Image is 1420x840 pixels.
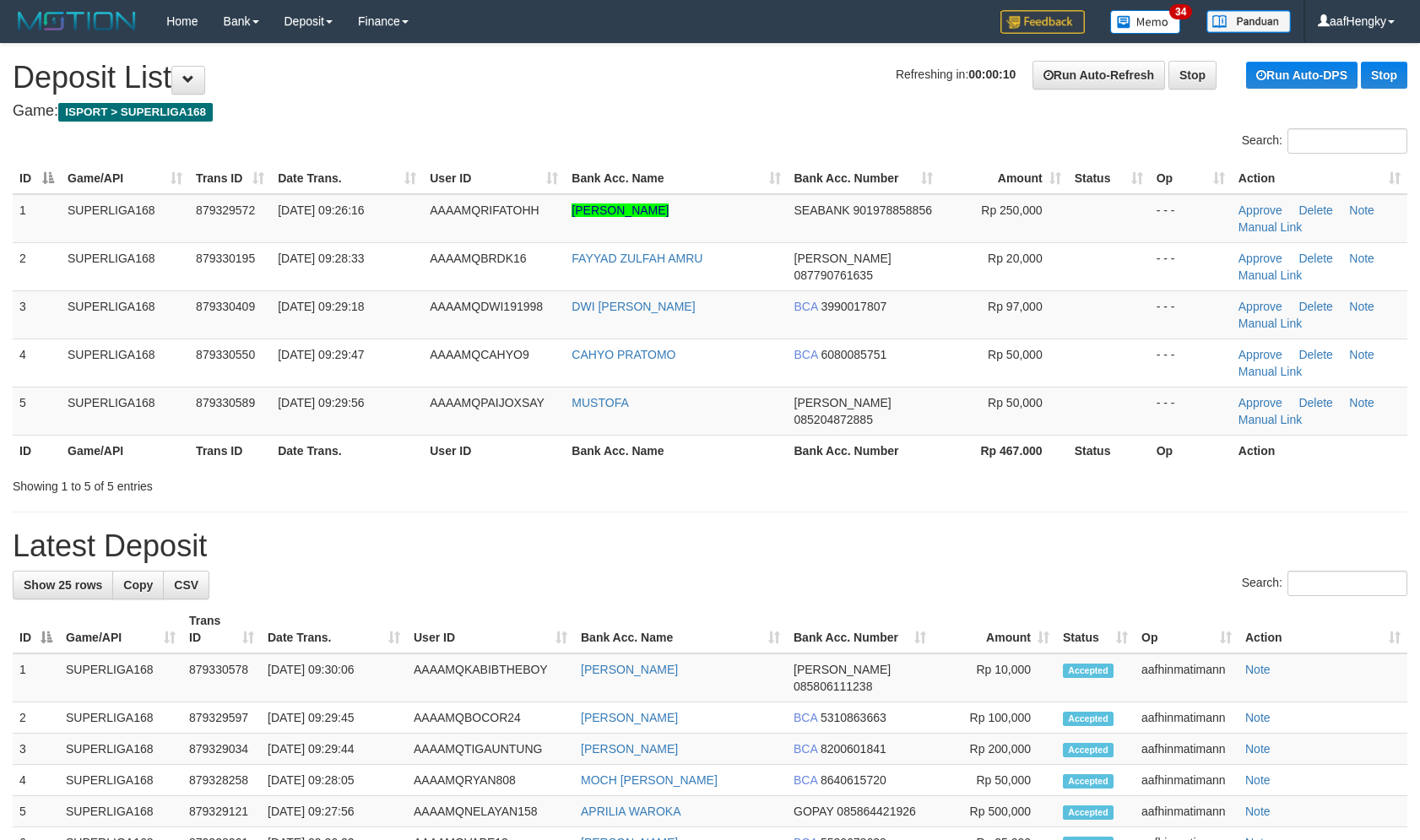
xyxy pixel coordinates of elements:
td: Rp 50,000 [933,765,1056,796]
span: Accepted [1063,664,1114,678]
span: Copy 8640615720 to clipboard [821,773,886,787]
td: - - - [1150,242,1232,290]
th: ID: activate to sort column descending [13,605,59,653]
th: Bank Acc. Name: activate to sort column ascending [565,163,787,194]
a: Stop [1361,62,1407,89]
td: [DATE] 09:28:05 [261,765,407,796]
a: Note [1245,742,1271,756]
td: Rp 500,000 [933,796,1056,827]
span: [DATE] 09:29:18 [278,300,364,313]
span: [DATE] 09:26:16 [278,203,364,217]
input: Search: [1287,128,1407,154]
span: Rp 20,000 [988,252,1043,265]
a: Approve [1238,348,1282,361]
h1: Latest Deposit [13,529,1407,563]
span: Copy 901978858856 to clipboard [854,203,932,217]
a: Delete [1298,348,1332,361]
td: AAAAMQKABIBTHEBOY [407,653,574,702]
a: Note [1245,773,1271,787]
a: Approve [1238,203,1282,217]
td: SUPERLIGA168 [61,242,189,290]
td: 879329121 [182,796,261,827]
span: 879330589 [196,396,255,409]
span: Copy 5310863663 to clipboard [821,711,886,724]
a: Note [1349,203,1374,217]
span: Copy 087790761635 to clipboard [794,268,873,282]
td: - - - [1150,194,1232,243]
a: DWI [PERSON_NAME] [572,300,695,313]
th: Status [1068,435,1150,466]
a: FAYYAD ZULFAH AMRU [572,252,702,265]
td: 3 [13,734,59,765]
label: Search: [1242,128,1407,154]
span: BCA [794,348,818,361]
th: Date Trans.: activate to sort column ascending [261,605,407,653]
span: Refreshing in: [896,68,1016,81]
th: Bank Acc. Number: activate to sort column ascending [788,163,940,194]
td: 879329034 [182,734,261,765]
th: Trans ID [189,435,271,466]
a: Manual Link [1238,413,1303,426]
th: Rp 467.000 [940,435,1068,466]
span: Copy 6080085751 to clipboard [821,348,886,361]
th: Action: activate to sort column ascending [1238,605,1407,653]
td: SUPERLIGA168 [61,339,189,387]
a: Approve [1238,252,1282,265]
h1: Deposit List [13,61,1407,95]
span: Rp 250,000 [981,203,1042,217]
td: aafhinmatimann [1135,653,1238,702]
th: Game/API: activate to sort column ascending [61,163,189,194]
th: User ID [423,435,565,466]
td: 1 [13,653,59,702]
img: Feedback.jpg [1000,10,1085,34]
td: AAAAMQBOCOR24 [407,702,574,734]
td: 5 [13,796,59,827]
th: Status: activate to sort column ascending [1056,605,1135,653]
a: Show 25 rows [13,571,113,599]
span: [DATE] 09:29:56 [278,396,364,409]
span: [PERSON_NAME] [794,663,891,676]
th: Trans ID: activate to sort column ascending [189,163,271,194]
td: [DATE] 09:30:06 [261,653,407,702]
td: [DATE] 09:29:44 [261,734,407,765]
span: GOPAY [794,805,833,818]
span: Copy 085806111238 to clipboard [794,680,872,693]
a: Approve [1238,300,1282,313]
img: MOTION_logo.png [13,8,141,34]
td: SUPERLIGA168 [61,194,189,243]
th: Date Trans.: activate to sort column ascending [271,163,423,194]
a: Stop [1168,61,1217,89]
a: [PERSON_NAME] [581,742,678,756]
span: 34 [1169,4,1192,19]
a: MOCH [PERSON_NAME] [581,773,718,787]
span: SEABANK [794,203,850,217]
td: 5 [13,387,61,435]
td: [DATE] 09:29:45 [261,702,407,734]
td: SUPERLIGA168 [59,653,182,702]
th: ID: activate to sort column descending [13,163,61,194]
span: 879330550 [196,348,255,361]
a: Note [1349,348,1374,361]
span: BCA [794,773,817,787]
td: - - - [1150,339,1232,387]
a: [PERSON_NAME] [581,711,678,724]
span: AAAAMQRIFATOHH [430,203,539,217]
td: 2 [13,242,61,290]
a: Note [1245,711,1271,724]
a: Note [1349,252,1374,265]
img: panduan.png [1206,10,1291,33]
td: SUPERLIGA168 [59,765,182,796]
a: [PERSON_NAME] [581,663,678,676]
a: MUSTOFA [572,396,628,409]
th: User ID: activate to sort column ascending [407,605,574,653]
td: 4 [13,339,61,387]
span: Accepted [1063,805,1114,820]
a: Manual Link [1238,365,1303,378]
a: Manual Link [1238,220,1303,234]
input: Search: [1287,571,1407,596]
th: Amount: activate to sort column ascending [940,163,1068,194]
a: [PERSON_NAME] [572,203,669,217]
td: 879330578 [182,653,261,702]
td: aafhinmatimann [1135,702,1238,734]
a: Note [1245,663,1271,676]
